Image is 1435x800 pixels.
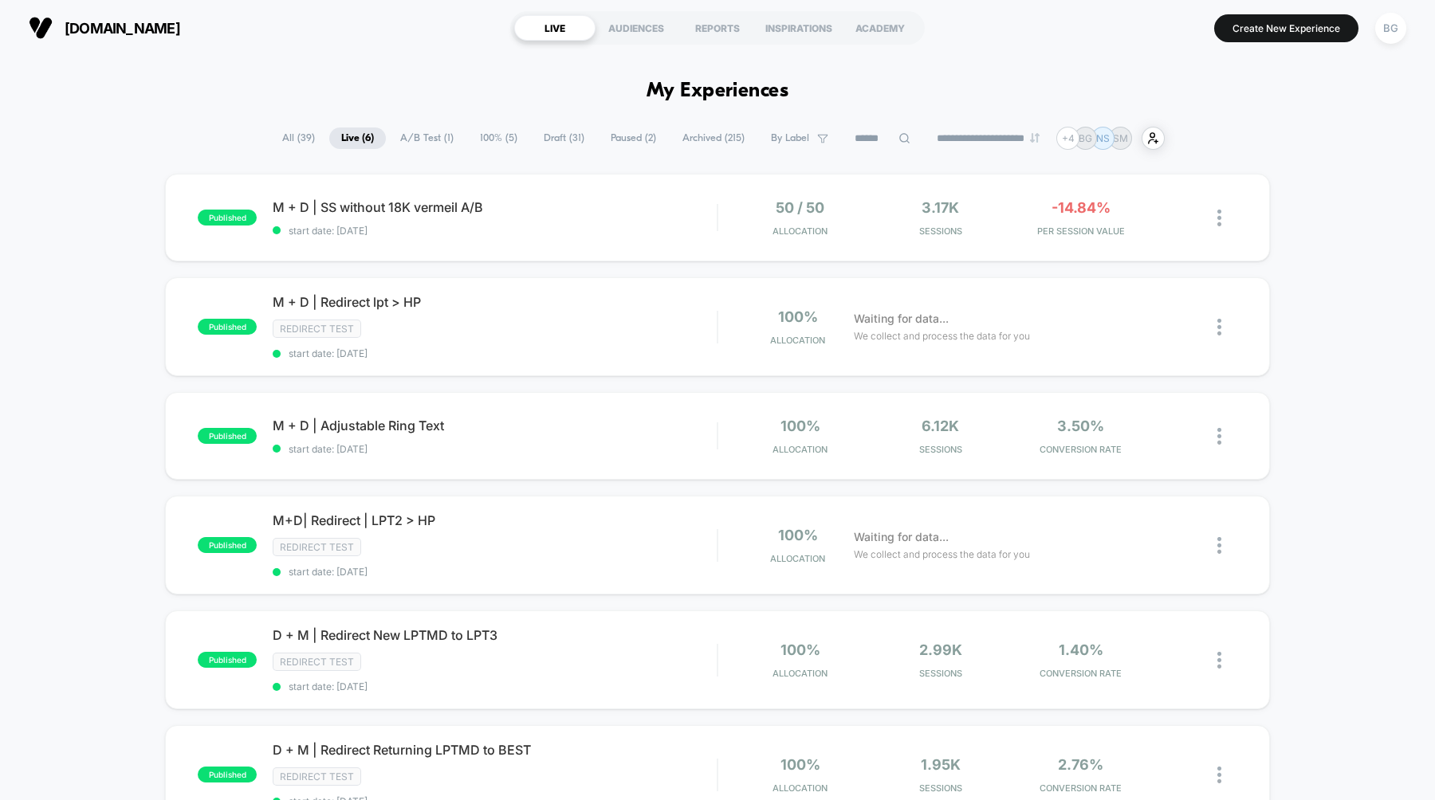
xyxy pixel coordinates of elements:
[770,553,825,564] span: Allocation
[1214,14,1358,42] button: Create New Experience
[1370,12,1411,45] button: BG
[1056,127,1079,150] div: + 4
[647,80,789,103] h1: My Experiences
[1058,756,1103,773] span: 2.76%
[273,566,717,578] span: start date: [DATE]
[780,641,820,658] span: 100%
[273,742,717,758] span: D + M | Redirect Returning LPTMD to BEST
[1096,132,1110,144] p: NS
[273,512,717,528] span: M+D| Redirect | LPT2 > HP
[854,528,949,546] span: Waiting for data...
[875,668,1007,679] span: Sessions
[273,199,717,215] span: M + D | SS without 18K vermeil A/B
[1217,210,1221,226] img: close
[198,428,257,444] span: published
[1030,133,1040,143] img: end
[198,319,257,335] span: published
[1015,225,1147,237] span: PER SESSION VALUE
[198,767,257,782] span: published
[854,310,949,327] span: Waiting for data...
[273,294,717,310] span: M + D | Redirect lpt > HP
[778,527,818,543] span: 100%
[1015,782,1147,794] span: CONVERSION RATE
[922,199,959,216] span: 3.17k
[778,308,818,325] span: 100%
[273,767,361,786] span: Redirect Test
[273,538,361,556] span: Redirect Test
[758,15,839,41] div: INSPIRATIONS
[1079,132,1092,144] p: BG
[532,127,596,149] span: Draft ( 31 )
[1217,652,1221,669] img: close
[1217,537,1221,554] img: close
[854,328,1030,343] span: We collect and process the data for you
[1217,767,1221,783] img: close
[1052,199,1111,216] span: -14.84%
[1015,668,1147,679] span: CONVERSION RATE
[273,225,717,237] span: start date: [DATE]
[24,15,185,41] button: [DOMAIN_NAME]
[65,20,180,37] span: [DOMAIN_NAME]
[922,418,959,434] span: 6.12k
[875,444,1007,455] span: Sessions
[273,653,361,671] span: Redirect Test
[1057,418,1104,434] span: 3.50%
[773,444,828,455] span: Allocation
[677,15,758,41] div: REPORTS
[770,335,825,346] span: Allocation
[773,225,828,237] span: Allocation
[273,347,717,359] span: start date: [DATE]
[854,547,1030,562] span: We collect and process the data for you
[921,756,961,773] span: 1.95k
[198,210,257,225] span: published
[329,127,386,149] span: Live ( 6 )
[273,680,717,692] span: start date: [DATE]
[273,320,361,338] span: Redirect Test
[919,641,962,658] span: 2.99k
[270,127,327,149] span: All ( 39 )
[773,782,828,794] span: Allocation
[670,127,757,149] span: Archived ( 215 )
[198,652,257,668] span: published
[780,756,820,773] span: 100%
[596,15,677,41] div: AUDIENCES
[468,127,529,149] span: 100% ( 5 )
[273,627,717,643] span: D + M | Redirect New LPTMD to LPT3
[1059,641,1103,658] span: 1.40%
[198,537,257,553] span: published
[273,443,717,455] span: start date: [DATE]
[875,782,1007,794] span: Sessions
[29,16,53,40] img: Visually logo
[776,199,824,216] span: 50 / 50
[839,15,921,41] div: ACADEMY
[780,418,820,434] span: 100%
[273,418,717,433] span: M + D | Adjustable Ring Text
[1015,444,1147,455] span: CONVERSION RATE
[771,132,809,144] span: By Label
[514,15,596,41] div: LIVE
[773,668,828,679] span: Allocation
[388,127,466,149] span: A/B Test ( 1 )
[1113,132,1128,144] p: SM
[1375,13,1406,44] div: BG
[875,225,1007,237] span: Sessions
[599,127,668,149] span: Paused ( 2 )
[1217,319,1221,335] img: close
[1217,428,1221,445] img: close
